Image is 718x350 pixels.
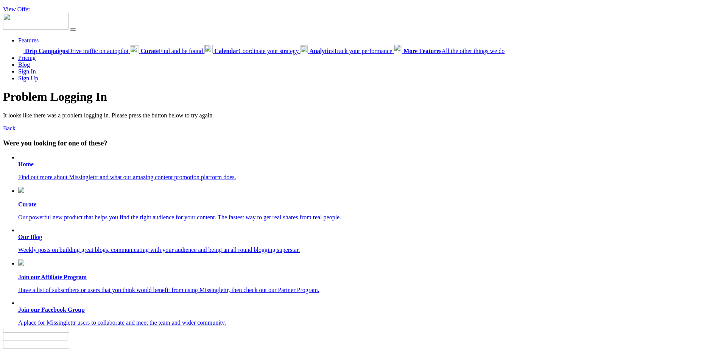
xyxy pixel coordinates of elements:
b: Curate [18,201,36,208]
b: Analytics [309,48,333,54]
a: AnalyticsTrack your performance [300,48,394,54]
p: A place for Missinglettr users to collaborate and meet the team and wider community. [18,319,715,326]
img: revenue.png [18,259,24,266]
a: Sign Up [18,75,38,81]
span: Find and be found [140,48,203,54]
p: Find out more about Missinglettr and what our amazing content promotion platform does. [18,174,715,181]
h1: Problem Logging In [3,90,715,104]
b: Our Blog [18,234,42,240]
a: Home Find out more about Missinglettr and what our amazing content promotion platform does. [18,161,715,181]
span: Coordinate your strategy [214,48,299,54]
p: Have a list of subscribers or users that you think would benefit from using Missinglettr, then ch... [18,287,715,294]
a: CalendarCoordinate your strategy [204,48,300,54]
img: curate.png [18,187,24,193]
a: Curate Our powerful new product that helps you find the right audience for your content. The fast... [18,187,715,221]
a: Blog [18,61,30,68]
button: Menu [70,28,76,31]
a: Drip CampaignsDrive traffic on autopilot [18,48,130,54]
img: Missinglettr - Social Media Marketing for content focused teams | Product Hunt [3,327,67,341]
b: Join our Affiliate Program [18,274,87,280]
a: Sign In [18,68,36,75]
div: Features [18,44,715,55]
p: Weekly posts on building great blogs, communicating with your audience and being an all round blo... [18,247,715,253]
b: Drip Campaigns [25,48,68,54]
a: Features [18,37,39,44]
span: Drive traffic on autopilot [25,48,128,54]
a: Back [3,125,16,131]
p: Our powerful new product that helps you find the right audience for your content. The fastest way... [18,214,715,221]
a: View Offer [3,6,30,12]
a: Join our Facebook Group A place for Missinglettr users to collaborate and meet the team and wider... [18,306,715,326]
b: Home [18,161,34,167]
span: All the other things we do [403,48,505,54]
h3: Were you looking for one of these? [3,139,715,147]
a: CurateFind and be found [130,48,204,54]
b: Curate [140,48,159,54]
b: Calendar [214,48,238,54]
a: Join our Affiliate Program Have a list of subscribers or users that you think would benefit from ... [18,259,715,294]
b: More Features [403,48,441,54]
a: Pricing [18,55,36,61]
b: Join our Facebook Group [18,306,85,313]
span: Track your performance [309,48,392,54]
a: Our Blog Weekly posts on building great blogs, communicating with your audience and being an all ... [18,234,715,253]
p: It looks like there was a problem logging in. Please press the button below to try again. [3,112,715,119]
a: More FeaturesAll the other things we do [394,48,505,54]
